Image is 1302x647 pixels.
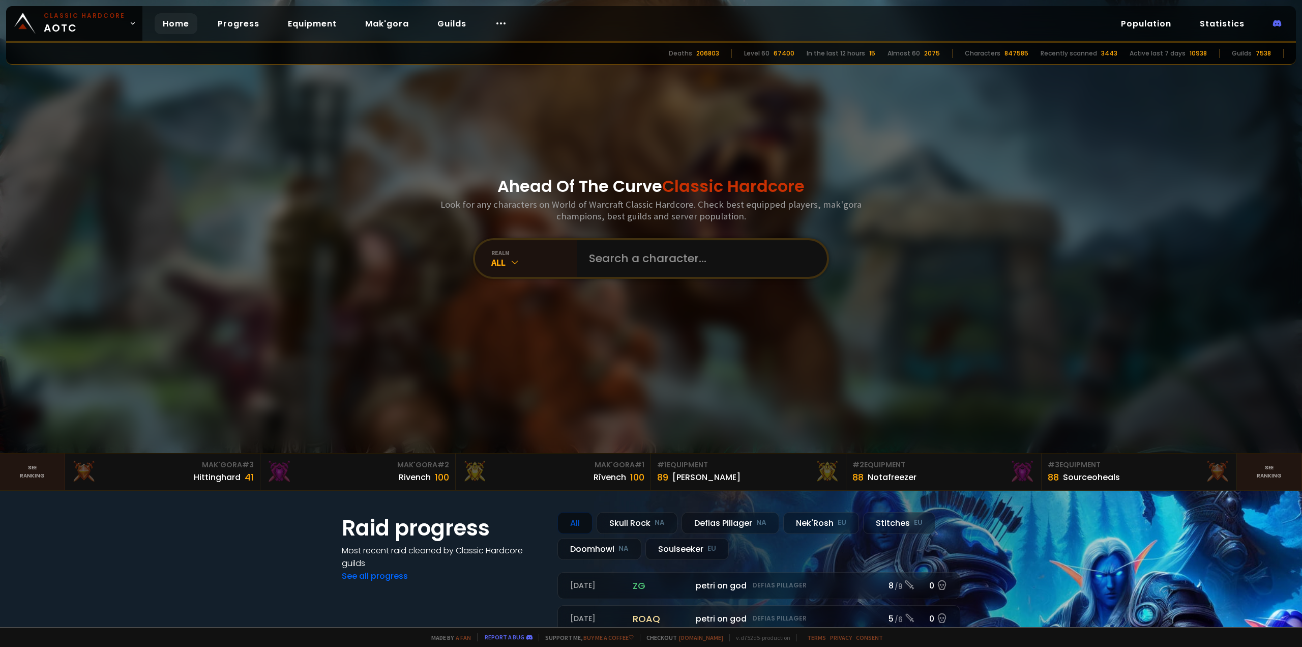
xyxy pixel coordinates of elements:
div: Notafreezer [868,471,916,484]
div: In the last 12 hours [807,49,865,58]
div: Defias Pillager [682,512,779,534]
span: # 3 [242,460,254,470]
span: Made by [425,634,471,641]
a: Mak'Gora#3Hittinghard41 [65,454,260,490]
div: Sourceoheals [1063,471,1120,484]
div: 100 [435,470,449,484]
div: Active last 7 days [1130,49,1186,58]
div: Soulseeker [645,538,729,560]
small: EU [707,544,716,554]
div: 15 [869,49,875,58]
div: Rîvench [594,471,626,484]
div: All [491,257,577,268]
a: Statistics [1192,13,1253,34]
div: Recently scanned [1041,49,1097,58]
div: Mak'Gora [71,460,254,470]
a: Mak'Gora#2Rivench100 [260,454,456,490]
a: Home [155,13,197,34]
a: Population [1113,13,1179,34]
div: Nek'Rosh [783,512,859,534]
a: #1Equipment89[PERSON_NAME] [651,454,846,490]
div: Deaths [669,49,692,58]
div: Equipment [1048,460,1230,470]
small: NA [655,518,665,528]
div: 10938 [1190,49,1207,58]
div: 847585 [1004,49,1028,58]
div: 7538 [1256,49,1271,58]
span: # 2 [852,460,864,470]
a: Classic HardcoreAOTC [6,6,142,41]
div: Level 60 [744,49,770,58]
span: # 1 [657,460,667,470]
a: Privacy [830,634,852,641]
a: [DATE]roaqpetri on godDefias Pillager5 /60 [557,605,960,632]
div: Almost 60 [887,49,920,58]
div: Stitches [863,512,935,534]
h4: Most recent raid cleaned by Classic Hardcore guilds [342,544,545,570]
input: Search a character... [583,240,815,277]
a: Terms [807,634,826,641]
span: Support me, [539,634,634,641]
small: EU [838,518,846,528]
small: NA [756,518,766,528]
div: 89 [657,470,668,484]
div: 100 [630,470,644,484]
a: [DATE]zgpetri on godDefias Pillager8 /90 [557,572,960,599]
h1: Raid progress [342,512,545,544]
a: Equipment [280,13,345,34]
a: Consent [856,634,883,641]
a: Guilds [429,13,475,34]
a: Progress [210,13,268,34]
div: Mak'Gora [267,460,449,470]
span: # 2 [437,460,449,470]
div: Guilds [1232,49,1252,58]
div: All [557,512,593,534]
div: 41 [245,470,254,484]
small: Classic Hardcore [44,11,125,20]
a: Buy me a coffee [583,634,634,641]
div: Equipment [852,460,1035,470]
span: v. d752d5 - production [729,634,790,641]
div: Skull Rock [597,512,677,534]
a: Mak'gora [357,13,417,34]
small: NA [618,544,629,554]
div: Hittinghard [194,471,241,484]
div: 88 [852,470,864,484]
div: Rivench [399,471,431,484]
div: 206803 [696,49,719,58]
a: a fan [456,634,471,641]
div: Doomhowl [557,538,641,560]
a: See all progress [342,570,408,582]
div: Characters [965,49,1000,58]
a: [DOMAIN_NAME] [679,634,723,641]
span: AOTC [44,11,125,36]
div: realm [491,249,577,257]
span: Checkout [640,634,723,641]
h3: Look for any characters on World of Warcraft Classic Hardcore. Check best equipped players, mak'g... [436,199,866,222]
a: Report a bug [485,633,524,641]
a: Mak'Gora#1Rîvench100 [456,454,651,490]
div: 2075 [924,49,940,58]
span: # 3 [1048,460,1059,470]
span: # 1 [635,460,644,470]
div: 67400 [774,49,794,58]
div: 3443 [1101,49,1117,58]
a: #2Equipment88Notafreezer [846,454,1042,490]
small: EU [914,518,923,528]
div: Mak'Gora [462,460,644,470]
a: #3Equipment88Sourceoheals [1042,454,1237,490]
div: Equipment [657,460,840,470]
h1: Ahead Of The Curve [497,174,805,199]
div: 88 [1048,470,1059,484]
a: Seeranking [1237,454,1302,490]
span: Classic Hardcore [662,175,805,198]
div: [PERSON_NAME] [672,471,741,484]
